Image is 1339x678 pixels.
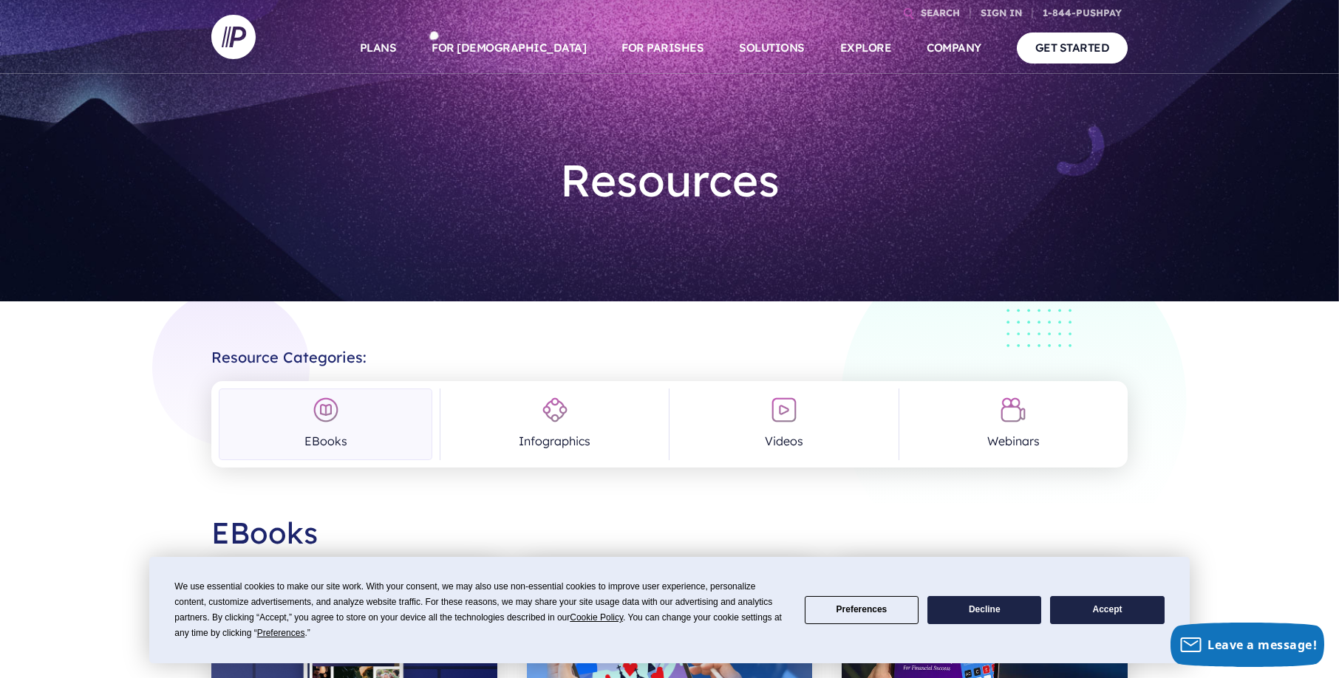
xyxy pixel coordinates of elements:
[927,22,981,74] a: COMPANY
[1171,623,1324,667] button: Leave a message!
[739,22,805,74] a: SOLUTIONS
[448,388,661,460] a: Infographics
[840,22,892,74] a: EXPLORE
[570,612,623,623] span: Cookie Policy
[927,596,1041,625] button: Decline
[907,388,1120,460] a: Webinars
[1207,637,1317,653] span: Leave a message!
[805,596,919,625] button: Preferences
[621,22,703,74] a: FOR PARISHES
[211,337,1128,366] h2: Resource Categories:
[174,579,786,641] div: We use essential cookies to make our site work. With your consent, we may also use non-essential ...
[771,397,797,423] img: Videos Icon
[313,397,339,423] img: EBooks Icon
[360,22,397,74] a: PLANS
[1050,596,1164,625] button: Accept
[1000,397,1026,423] img: Webinars Icon
[257,628,305,638] span: Preferences
[677,388,890,460] a: Videos
[211,503,1128,562] h2: EBooks
[1017,32,1128,63] a: GET STARTED
[149,557,1190,663] div: Cookie Consent Prompt
[432,22,586,74] a: FOR [DEMOGRAPHIC_DATA]
[452,142,887,219] h1: Resources
[219,388,432,460] a: EBooks
[542,397,568,423] img: Infographics Icon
